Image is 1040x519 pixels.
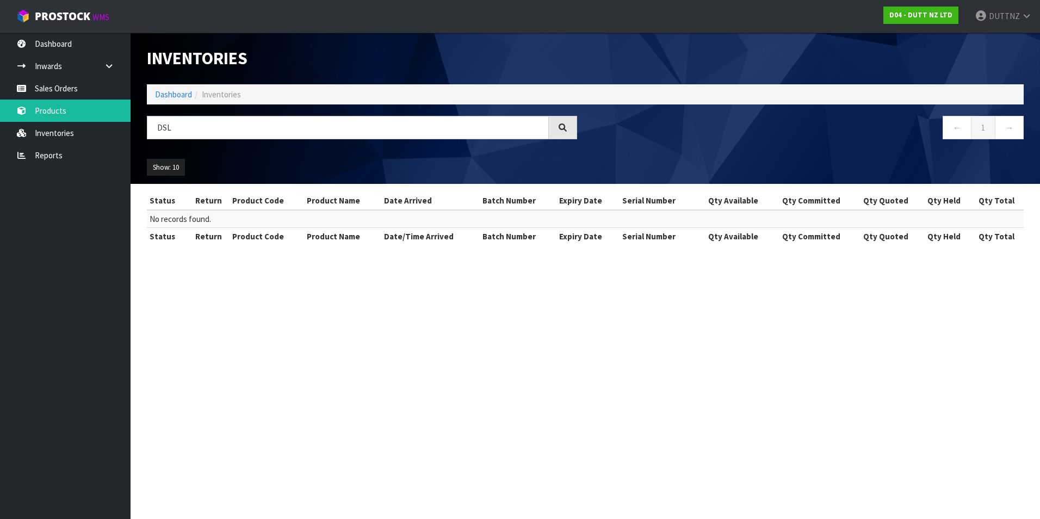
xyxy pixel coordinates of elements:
strong: D04 - DUTT NZ LTD [889,10,952,20]
th: Qty Held [919,228,969,245]
th: Qty Available [697,228,770,245]
a: 1 [971,116,995,139]
a: → [995,116,1024,139]
th: Expiry Date [556,228,620,245]
th: Serial Number [620,228,696,245]
th: Qty Quoted [853,192,919,209]
small: WMS [92,12,109,22]
th: Return [188,228,230,245]
h1: Inventories [147,49,577,68]
th: Expiry Date [556,192,620,209]
th: Status [147,192,188,209]
nav: Page navigation [593,116,1024,143]
button: Show: 10 [147,159,185,176]
th: Qty Committed [769,228,852,245]
th: Product Code [230,192,304,209]
th: Qty Total [969,228,1024,245]
span: ProStock [35,9,90,23]
th: Batch Number [480,228,556,245]
th: Return [188,192,230,209]
th: Date/Time Arrived [381,228,480,245]
th: Qty Committed [769,192,852,209]
span: Inventories [202,89,241,100]
th: Product Code [230,228,304,245]
th: Qty Held [919,192,969,209]
th: Batch Number [480,192,556,209]
th: Serial Number [620,192,696,209]
a: Dashboard [155,89,192,100]
th: Qty Total [969,192,1024,209]
th: Product Name [304,228,381,245]
a: ← [943,116,971,139]
input: Search inventories [147,116,549,139]
th: Qty Quoted [853,228,919,245]
th: Date Arrived [381,192,480,209]
td: No records found. [147,210,1024,228]
th: Product Name [304,192,381,209]
th: Qty Available [697,192,770,209]
span: DUTTNZ [989,11,1020,21]
th: Status [147,228,188,245]
img: cube-alt.png [16,9,30,23]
